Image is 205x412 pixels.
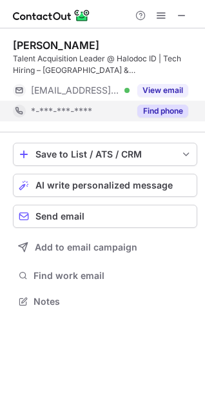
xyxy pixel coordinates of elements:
img: ContactOut v5.3.10 [13,8,90,23]
span: Notes [34,296,192,307]
div: Save to List / ATS / CRM [35,149,175,160]
div: [PERSON_NAME] [13,39,99,52]
span: Send email [35,211,84,221]
span: Find work email [34,270,192,282]
button: Add to email campaign [13,236,197,259]
span: AI write personalized message [35,180,173,191]
button: Send email [13,205,197,228]
div: Talent Acquisition Leader @ Halodoc ID | Tech Hiring – [GEOGRAPHIC_DATA] & [GEOGRAPHIC_DATA] [13,53,197,76]
button: Notes [13,293,197,311]
button: Reveal Button [137,84,188,97]
button: Reveal Button [137,105,188,118]
span: Add to email campaign [35,242,137,252]
span: [EMAIL_ADDRESS][DOMAIN_NAME] [31,85,120,96]
button: save-profile-one-click [13,143,197,166]
button: Find work email [13,267,197,285]
button: AI write personalized message [13,174,197,197]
